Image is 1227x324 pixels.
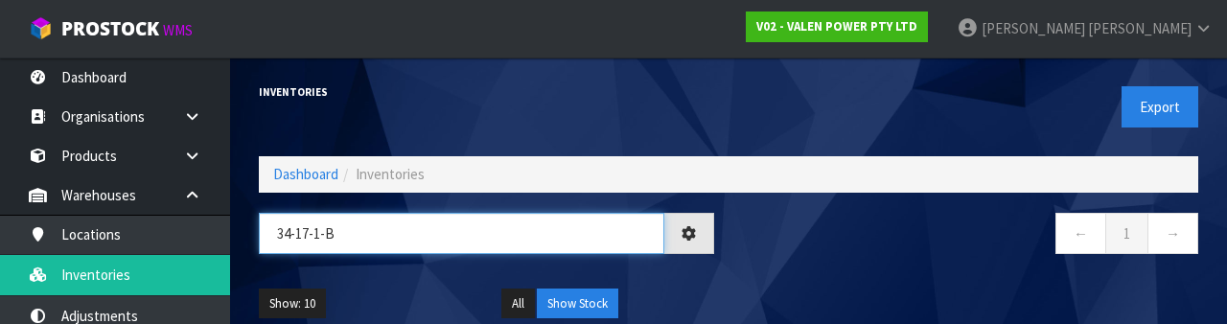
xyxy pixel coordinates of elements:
span: [PERSON_NAME] [982,19,1085,37]
small: WMS [163,21,193,39]
span: ProStock [61,16,159,41]
img: cube-alt.png [29,16,53,40]
button: Show Stock [537,289,618,319]
a: ← [1055,213,1106,254]
span: [PERSON_NAME] [1088,19,1192,37]
button: Export [1122,86,1198,127]
a: Dashboard [273,165,338,183]
button: All [501,289,535,319]
strong: V02 - VALEN POWER PTY LTD [756,18,917,35]
a: V02 - VALEN POWER PTY LTD [746,12,928,42]
nav: Page navigation [743,213,1198,260]
input: Search inventories [259,213,664,254]
a: 1 [1105,213,1148,254]
h1: Inventories [259,86,714,98]
button: Show: 10 [259,289,326,319]
a: → [1147,213,1198,254]
span: Inventories [356,165,425,183]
